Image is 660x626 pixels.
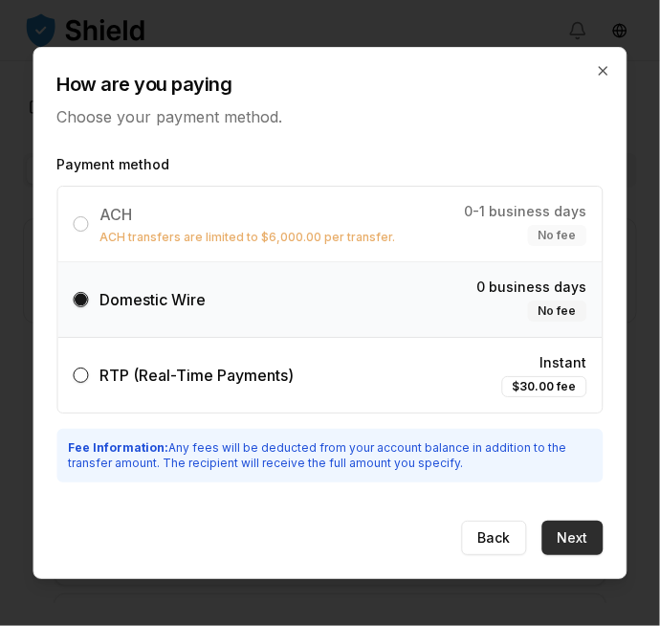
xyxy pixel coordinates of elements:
[528,301,587,322] div: No fee
[74,292,89,307] button: Domestic Wire0 business daysNo fee
[502,376,587,397] div: $30.00 fee
[462,521,527,555] button: Back
[74,216,89,232] button: ACHACH transfers are limited to $6,000.00 per transfer.0-1 business daysNo fee
[100,205,133,224] span: ACH
[69,440,592,471] p: Any fees will be deducted from your account balance in addition to the transfer amount. The recip...
[57,155,604,174] label: Payment method
[100,230,396,245] p: ACH transfers are limited to $6,000.00 per transfer.
[100,366,295,385] span: RTP (Real-Time Payments)
[57,71,604,98] h2: How are you paying
[69,440,169,455] strong: Fee Information:
[465,202,587,221] span: 0-1 business days
[540,353,587,372] span: Instant
[100,290,207,309] span: Domestic Wire
[542,521,604,555] button: Next
[57,105,604,128] p: Choose your payment method.
[477,278,587,297] span: 0 business days
[528,225,587,246] div: No fee
[74,368,89,383] button: RTP (Real-Time Payments)Instant$30.00 fee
